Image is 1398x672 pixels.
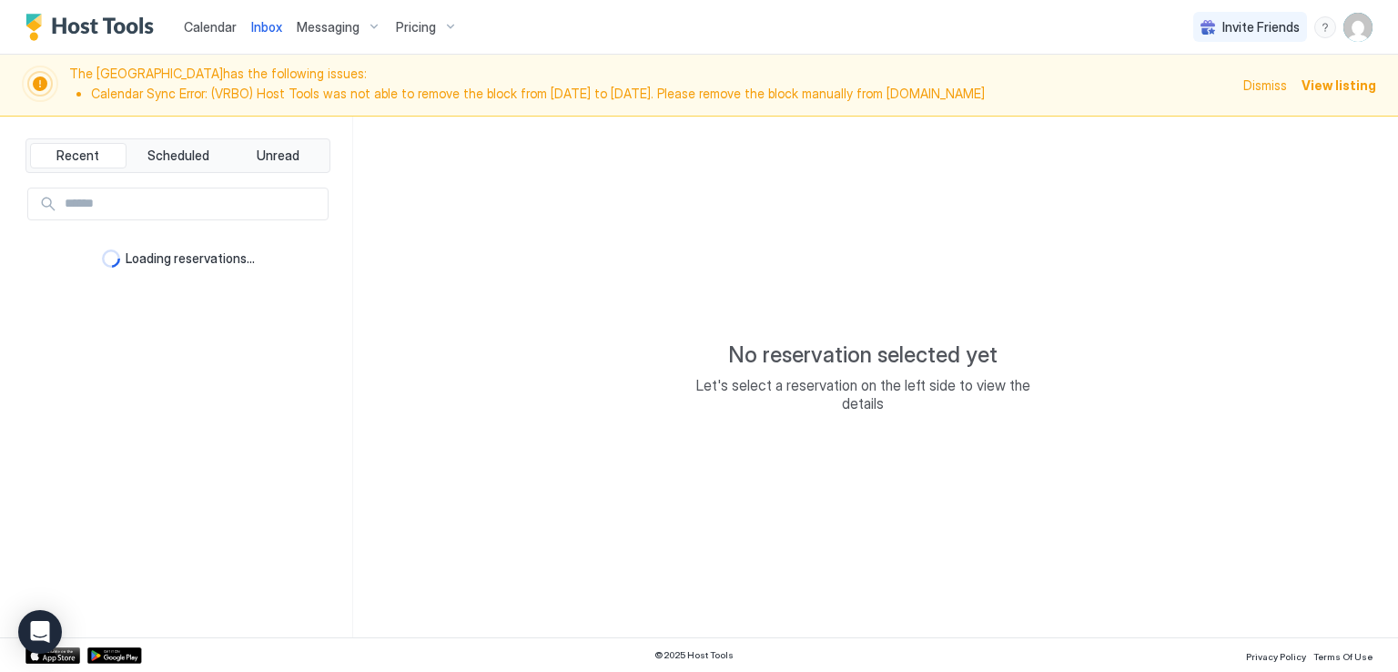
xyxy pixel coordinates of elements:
[1314,16,1336,38] div: menu
[91,86,1232,102] li: Calendar Sync Error: (VRBO) Host Tools was not able to remove the block from [DATE] to [DATE]. Pl...
[251,17,282,36] a: Inbox
[1222,19,1300,36] span: Invite Friends
[18,610,62,654] div: Open Intercom Messenger
[681,376,1045,412] span: Let's select a reservation on the left side to view the details
[25,647,80,664] a: App Store
[1313,651,1373,662] span: Terms Of Use
[728,341,998,369] span: No reservation selected yet
[25,138,330,173] div: tab-group
[130,143,227,168] button: Scheduled
[1313,646,1373,665] a: Terms Of Use
[1243,76,1287,95] div: Dismiss
[654,649,734,661] span: © 2025 Host Tools
[297,19,360,36] span: Messaging
[56,148,99,164] span: Recent
[147,148,209,164] span: Scheduled
[229,143,326,168] button: Unread
[257,148,299,164] span: Unread
[1246,646,1306,665] a: Privacy Policy
[102,249,120,268] div: loading
[1246,651,1306,662] span: Privacy Policy
[69,66,1232,105] span: The [GEOGRAPHIC_DATA] has the following issues:
[251,19,282,35] span: Inbox
[30,143,127,168] button: Recent
[396,19,436,36] span: Pricing
[126,250,255,267] span: Loading reservations...
[1302,76,1376,95] div: View listing
[184,17,237,36] a: Calendar
[87,647,142,664] a: Google Play Store
[1343,13,1373,42] div: User profile
[25,14,162,41] a: Host Tools Logo
[184,19,237,35] span: Calendar
[57,188,328,219] input: Input Field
